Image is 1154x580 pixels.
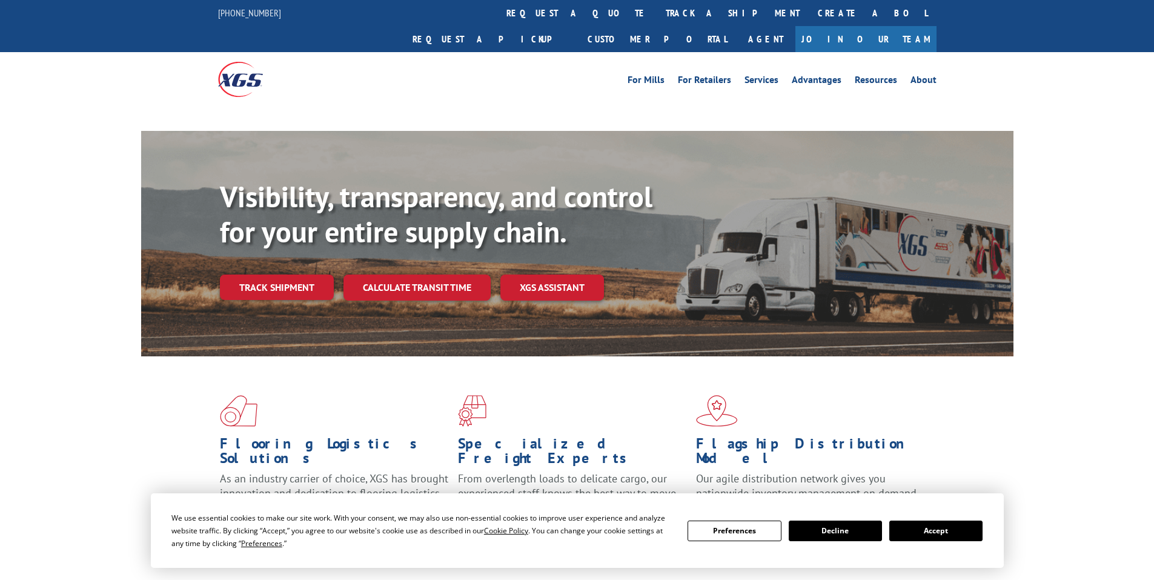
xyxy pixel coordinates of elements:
a: Resources [855,75,897,88]
b: Visibility, transparency, and control for your entire supply chain. [220,178,652,250]
a: About [910,75,937,88]
div: Cookie Consent Prompt [151,493,1004,568]
a: Join Our Team [795,26,937,52]
h1: Specialized Freight Experts [458,436,687,472]
span: Cookie Policy [484,525,528,536]
a: Track shipment [220,275,334,300]
a: Calculate transit time [343,275,491,301]
button: Decline [789,521,882,541]
span: Our agile distribution network gives you nationwide inventory management on demand. [696,472,919,500]
a: Services [744,75,778,88]
a: For Mills [628,75,665,88]
span: Preferences [241,538,282,548]
a: Agent [736,26,795,52]
a: Advantages [792,75,841,88]
div: We use essential cookies to make our site work. With your consent, we may also use non-essential ... [171,512,673,550]
button: Preferences [688,521,781,541]
img: xgs-icon-flagship-distribution-model-red [696,395,738,427]
a: Customer Portal [579,26,736,52]
h1: Flagship Distribution Model [696,436,925,472]
img: xgs-icon-focused-on-flooring-red [458,395,486,427]
a: [PHONE_NUMBER] [218,7,281,19]
h1: Flooring Logistics Solutions [220,436,449,472]
a: Request a pickup [403,26,579,52]
span: As an industry carrier of choice, XGS has brought innovation and dedication to flooring logistics... [220,472,448,515]
a: XGS ASSISTANT [500,275,604,301]
a: For Retailers [678,75,731,88]
button: Accept [889,521,983,541]
p: From overlength loads to delicate cargo, our experienced staff knows the best way to move your fr... [458,472,687,525]
img: xgs-icon-total-supply-chain-intelligence-red [220,395,257,427]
